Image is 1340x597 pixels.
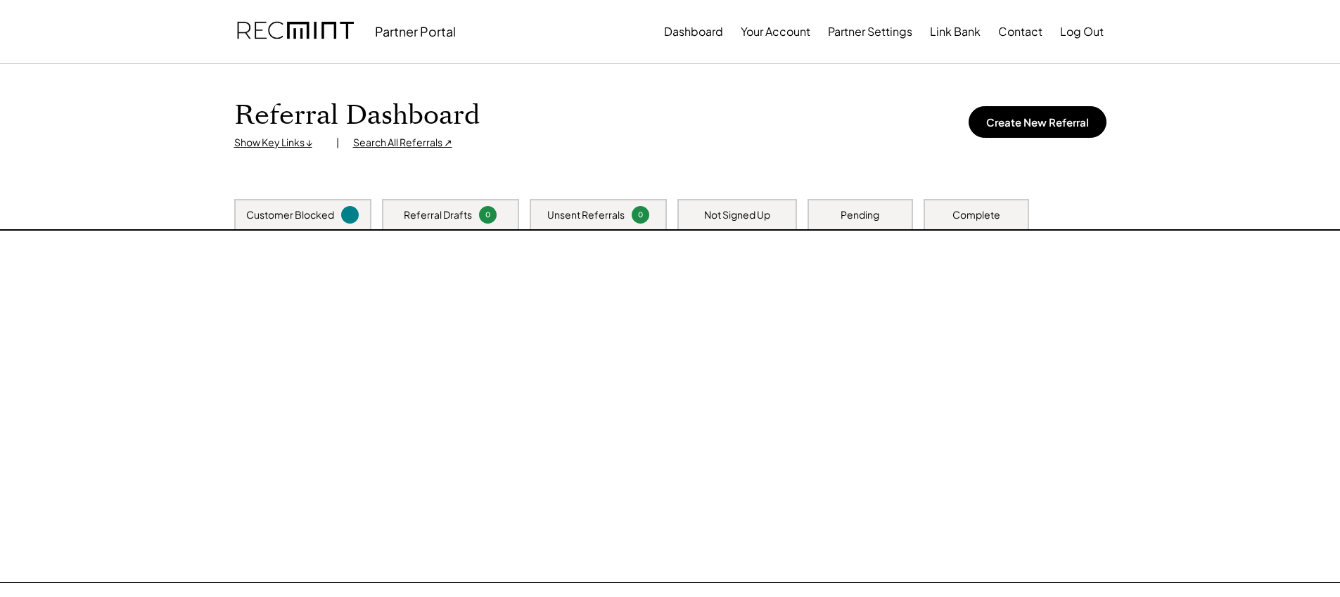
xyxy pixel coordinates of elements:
[547,208,625,222] div: Unsent Referrals
[353,136,452,150] div: Search All Referrals ↗
[375,23,456,39] div: Partner Portal
[246,208,334,222] div: Customer Blocked
[234,136,322,150] div: Show Key Links ↓
[704,208,770,222] div: Not Signed Up
[1060,18,1104,46] button: Log Out
[828,18,912,46] button: Partner Settings
[998,18,1042,46] button: Contact
[664,18,723,46] button: Dashboard
[930,18,981,46] button: Link Bank
[237,8,354,56] img: recmint-logotype%403x.png
[634,210,647,220] div: 0
[404,208,472,222] div: Referral Drafts
[481,210,494,220] div: 0
[234,99,480,132] h1: Referral Dashboard
[336,136,339,150] div: |
[841,208,879,222] div: Pending
[741,18,810,46] button: Your Account
[969,106,1106,138] button: Create New Referral
[952,208,1000,222] div: Complete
